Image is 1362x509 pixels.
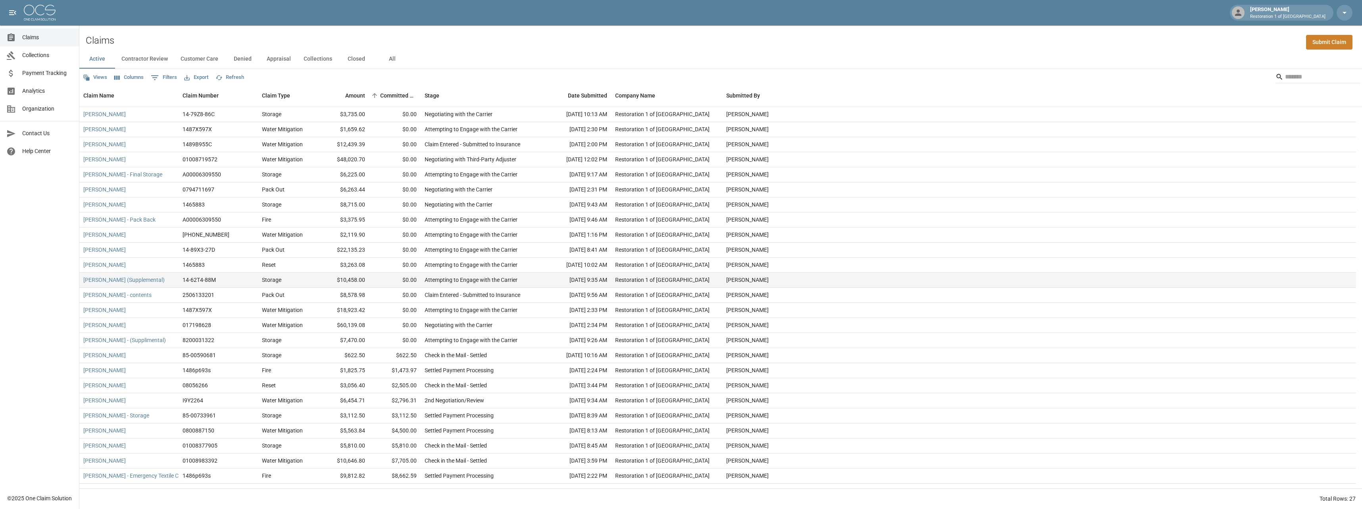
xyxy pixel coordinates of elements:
[726,442,769,450] div: Amanda Murry
[615,201,710,209] div: Restoration 1 of Evansville
[425,216,517,224] div: Attempting to Engage with the Carrier
[339,50,374,69] button: Closed
[262,170,281,178] div: Storage
[369,423,421,438] div: $4,500.00
[83,321,126,329] a: [PERSON_NAME]
[1306,35,1352,50] a: Submit Claim
[425,276,517,284] div: Attempting to Engage with the Carrier
[183,472,211,480] div: 1486p693s
[83,201,126,209] a: [PERSON_NAME]
[262,84,290,107] div: Claim Type
[540,469,611,484] div: [DATE] 2:22 PM
[425,411,494,419] div: Settled Payment Processing
[262,381,276,389] div: Reset
[83,291,152,299] a: [PERSON_NAME] - contents
[79,84,179,107] div: Claim Name
[225,50,260,69] button: Denied
[615,261,710,269] div: Restoration 1 of Evansville
[615,125,710,133] div: Restoration 1 of Evansville
[183,321,211,329] div: 017198628
[83,276,165,284] a: [PERSON_NAME] (Supplemental)
[317,333,369,348] div: $7,470.00
[425,366,494,374] div: Settled Payment Processing
[112,71,146,84] button: Select columns
[262,336,281,344] div: Storage
[317,107,369,122] div: $3,735.00
[540,258,611,273] div: [DATE] 10:02 AM
[317,348,369,363] div: $622.50
[22,105,73,113] span: Organization
[726,216,769,224] div: Amanda Murry
[317,273,369,288] div: $10,458.00
[83,231,126,239] a: [PERSON_NAME]
[183,261,205,269] div: 1465883
[183,84,219,107] div: Claim Number
[83,170,162,178] a: [PERSON_NAME] - Final Storage
[369,212,421,228] div: $0.00
[262,216,271,224] div: Fire
[1275,71,1360,85] div: Search
[425,246,517,254] div: Attempting to Engage with the Carrier
[726,140,769,148] div: Amanda Murry
[369,182,421,197] div: $0.00
[317,469,369,484] div: $9,812.82
[369,408,421,423] div: $3,112.50
[369,90,380,101] button: Sort
[317,212,369,228] div: $3,375.95
[726,110,769,118] div: Amanda Murry
[22,51,73,59] span: Collections
[726,276,769,284] div: Amanda Murry
[615,381,710,389] div: Restoration 1 of Evansville
[615,140,710,148] div: Restoration 1 of Evansville
[83,84,114,107] div: Claim Name
[182,71,210,84] button: Export
[262,276,281,284] div: Storage
[369,137,421,152] div: $0.00
[726,427,769,434] div: Amanda Murry
[540,303,611,318] div: [DATE] 2:33 PM
[149,71,179,84] button: Show filters
[540,137,611,152] div: [DATE] 2:00 PM
[262,366,271,374] div: Fire
[425,396,484,404] div: 2nd Negotiation/Review
[369,438,421,454] div: $5,810.00
[183,396,203,404] div: I9Y2264
[425,140,520,148] div: Claim Entered - Submitted to Insurance
[317,408,369,423] div: $3,112.50
[540,348,611,363] div: [DATE] 10:16 AM
[22,87,73,95] span: Analytics
[79,50,115,69] button: Active
[615,291,710,299] div: Restoration 1 of Evansville
[183,306,212,314] div: 1487X597X
[183,366,211,374] div: 1486p693s
[262,246,285,254] div: Pack Out
[374,50,410,69] button: All
[369,393,421,408] div: $2,796.31
[540,182,611,197] div: [DATE] 2:31 PM
[369,122,421,137] div: $0.00
[262,487,303,495] div: Water Mitigation
[317,84,369,107] div: Amount
[726,125,769,133] div: Amanda Murry
[183,291,214,299] div: 2506133201
[540,273,611,288] div: [DATE] 9:35 AM
[83,457,126,465] a: [PERSON_NAME]
[540,378,611,393] div: [DATE] 3:44 PM
[540,167,611,182] div: [DATE] 9:17 AM
[425,442,487,450] div: Check in the Mail - Settled
[183,155,217,163] div: 01008719572
[83,125,126,133] a: [PERSON_NAME]
[369,469,421,484] div: $8,662.59
[369,152,421,167] div: $0.00
[83,351,126,359] a: [PERSON_NAME]
[425,351,487,359] div: Check in the Mail - Settled
[317,258,369,273] div: $3,263.08
[317,197,369,212] div: $8,715.00
[726,246,769,254] div: Amanda Murry
[83,336,166,344] a: [PERSON_NAME] - (Supplimental)
[425,186,492,193] div: Negotiating with the Carrier
[726,306,769,314] div: Amanda Murry
[262,457,303,465] div: Water Mitigation
[615,411,710,419] div: Restoration 1 of Evansville
[369,348,421,363] div: $622.50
